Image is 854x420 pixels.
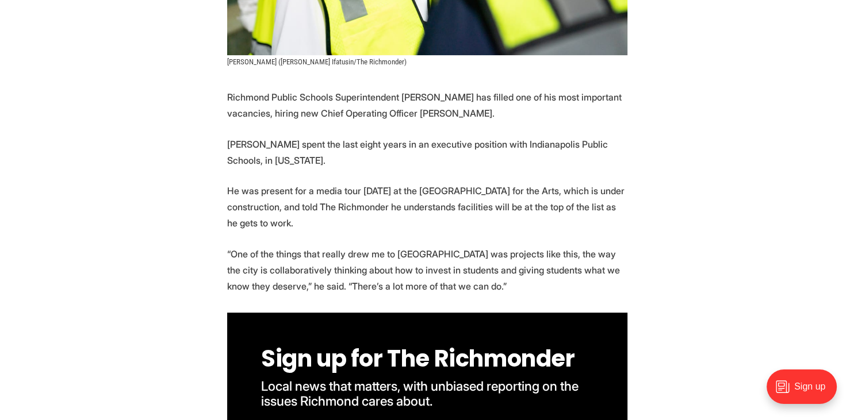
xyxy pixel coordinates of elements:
[227,136,627,168] p: [PERSON_NAME] spent the last eight years in an executive position with Indianapolis Public School...
[227,57,407,66] span: [PERSON_NAME] ([PERSON_NAME] Ifatusin/The Richmonder)
[227,246,627,294] p: “One of the things that really drew me to [GEOGRAPHIC_DATA] was projects like this, the way the c...
[261,342,575,375] span: Sign up for The Richmonder
[757,364,854,420] iframe: portal-trigger
[227,183,627,231] p: He was present for a media tour [DATE] at the [GEOGRAPHIC_DATA] for the Arts, which is under cons...
[227,89,627,121] p: Richmond Public Schools Superintendent [PERSON_NAME] has filled one of his most important vacanci...
[261,378,581,409] span: Local news that matters, with unbiased reporting on the issues Richmond cares about.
